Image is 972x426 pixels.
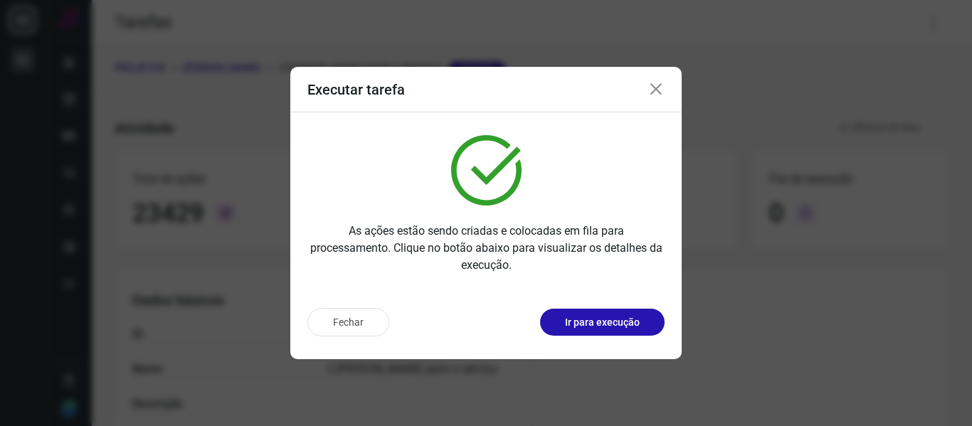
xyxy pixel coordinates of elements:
button: Ir para execução [540,309,665,336]
h3: Executar tarefa [307,81,405,98]
img: verified.svg [451,135,522,206]
p: Ir para execução [565,315,640,330]
p: As ações estão sendo criadas e colocadas em fila para processamento. Clique no botão abaixo para ... [307,223,665,274]
button: Fechar [307,308,389,336]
